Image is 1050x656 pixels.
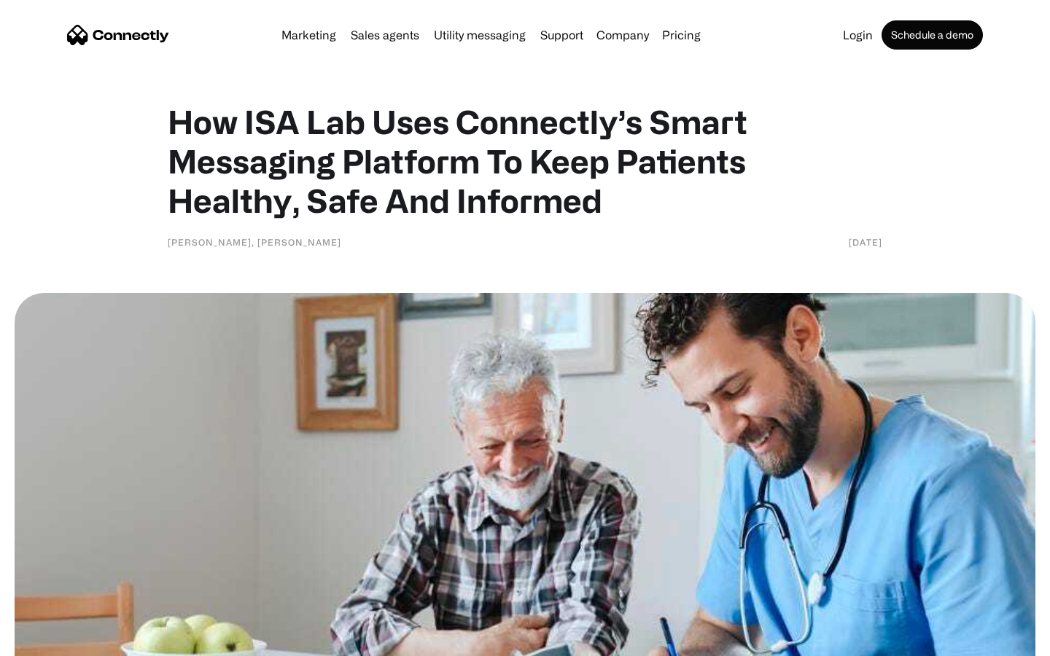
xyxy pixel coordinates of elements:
[596,25,649,45] div: Company
[29,630,87,651] ul: Language list
[67,24,169,46] a: home
[837,29,879,41] a: Login
[592,25,653,45] div: Company
[168,235,341,249] div: [PERSON_NAME], [PERSON_NAME]
[15,630,87,651] aside: Language selected: English
[168,102,882,220] h1: How ISA Lab Uses Connectly’s Smart Messaging Platform To Keep Patients Healthy, Safe And Informed
[656,29,707,41] a: Pricing
[276,29,342,41] a: Marketing
[345,29,425,41] a: Sales agents
[849,235,882,249] div: [DATE]
[534,29,589,41] a: Support
[428,29,532,41] a: Utility messaging
[882,20,983,50] a: Schedule a demo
